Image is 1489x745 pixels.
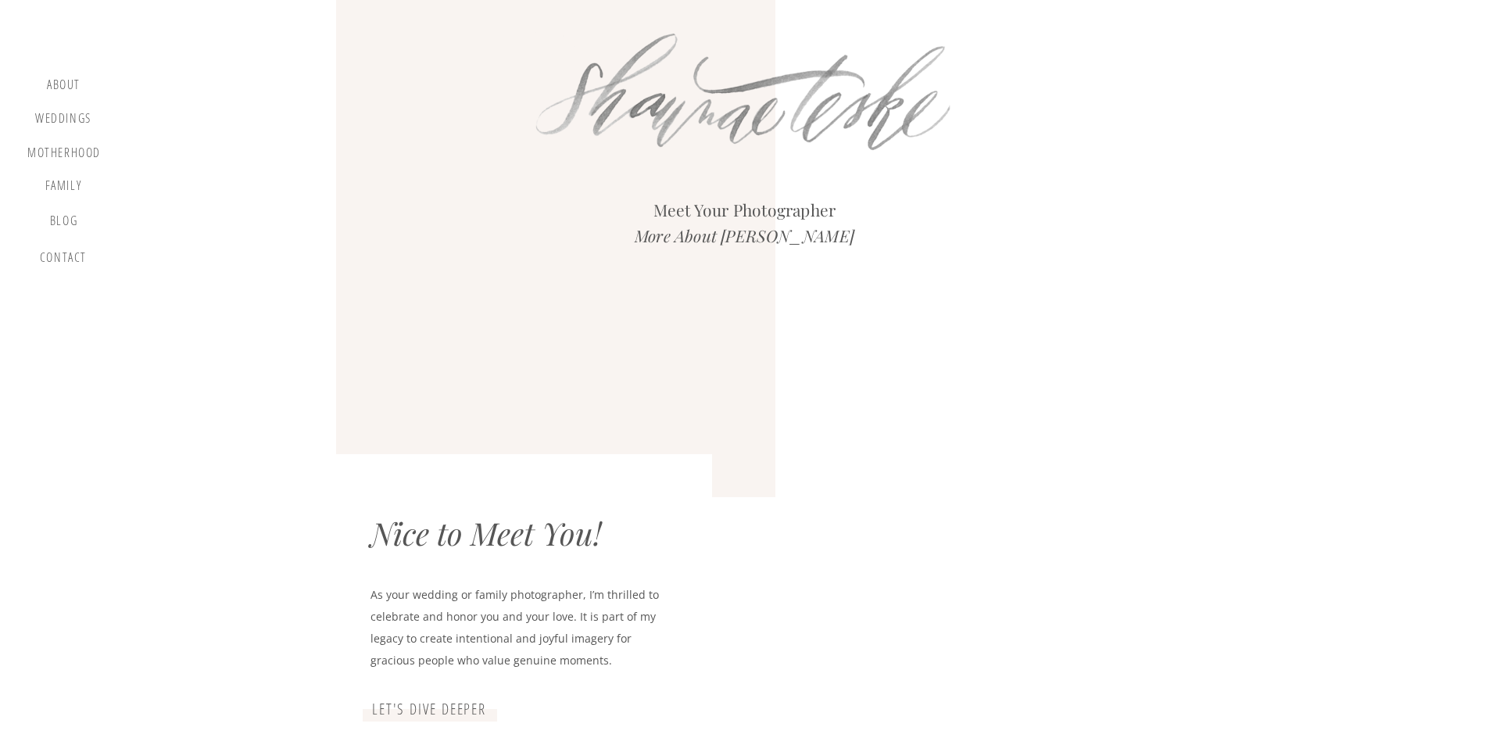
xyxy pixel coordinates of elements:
[370,700,489,719] a: Let's dive deeper
[635,224,854,246] i: More About [PERSON_NAME]
[27,145,101,163] a: motherhood
[41,213,87,235] a: blog
[41,77,87,96] a: about
[34,111,93,131] a: Weddings
[34,178,93,199] a: Family
[571,197,918,223] h2: Meet Your Photographer
[370,584,676,676] p: As your wedding or family photographer, I’m thrilled to celebrate and honor you and your love. It...
[370,514,685,560] div: Nice to Meet You!
[37,250,90,271] a: contact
